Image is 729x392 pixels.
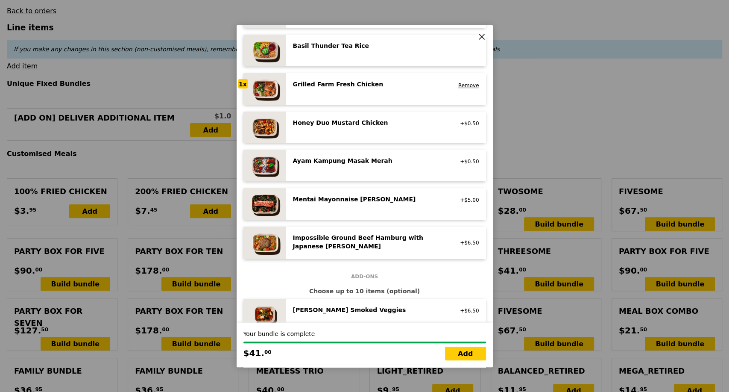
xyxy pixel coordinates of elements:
a: Add [445,347,486,360]
span: 00 [264,349,272,356]
img: daily_normal_HORZ-Basil-Thunder-Tea-Rice.jpg [243,35,286,66]
div: Grilled Farm Fresh Chicken [293,80,446,88]
div: Ayam Kampung Masak Merah [293,156,446,165]
div: Your bundle is complete [243,330,486,338]
img: daily_normal_Ayam_Kampung_Masak_Merah_Horizontal_.jpg [243,150,286,181]
div: 1x [238,79,248,88]
img: daily_normal_Honey_Duo_Mustard_Chicken__Horizontal_.jpg [243,112,286,143]
div: +$6.50 [457,307,479,314]
div: +$0.50 [457,158,479,165]
div: [PERSON_NAME] Smoked Veggies [293,306,446,314]
img: daily_normal_Mentai-Mayonnaise-Aburi-Salmon-HORZ.jpg [243,188,286,220]
div: +$5.00 [457,197,479,203]
div: +$6.50 [457,239,479,246]
img: daily_normal_Thyme-Rosemary-Zucchini-HORZ.jpg [243,299,286,330]
div: Basil Thunder Tea Rice [293,41,446,50]
div: Impossible Ground Beef Hamburg with Japanese [PERSON_NAME] [293,233,446,251]
div: Choose up to 10 items (optional) [243,287,486,295]
div: Mentai Mayonnaise [PERSON_NAME] [293,195,446,203]
span: $41. [243,347,264,360]
div: Honey Duo Mustard Chicken [293,118,446,127]
img: daily_normal_HORZ-Impossible-Hamburg-With-Japanese-Curry.jpg [243,227,286,259]
a: Remove [458,83,479,88]
div: +$0.50 [457,120,479,127]
span: Add-ons [348,273,381,280]
img: daily_normal_HORZ-Grilled-Farm-Fresh-Chicken.jpg [243,73,286,105]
